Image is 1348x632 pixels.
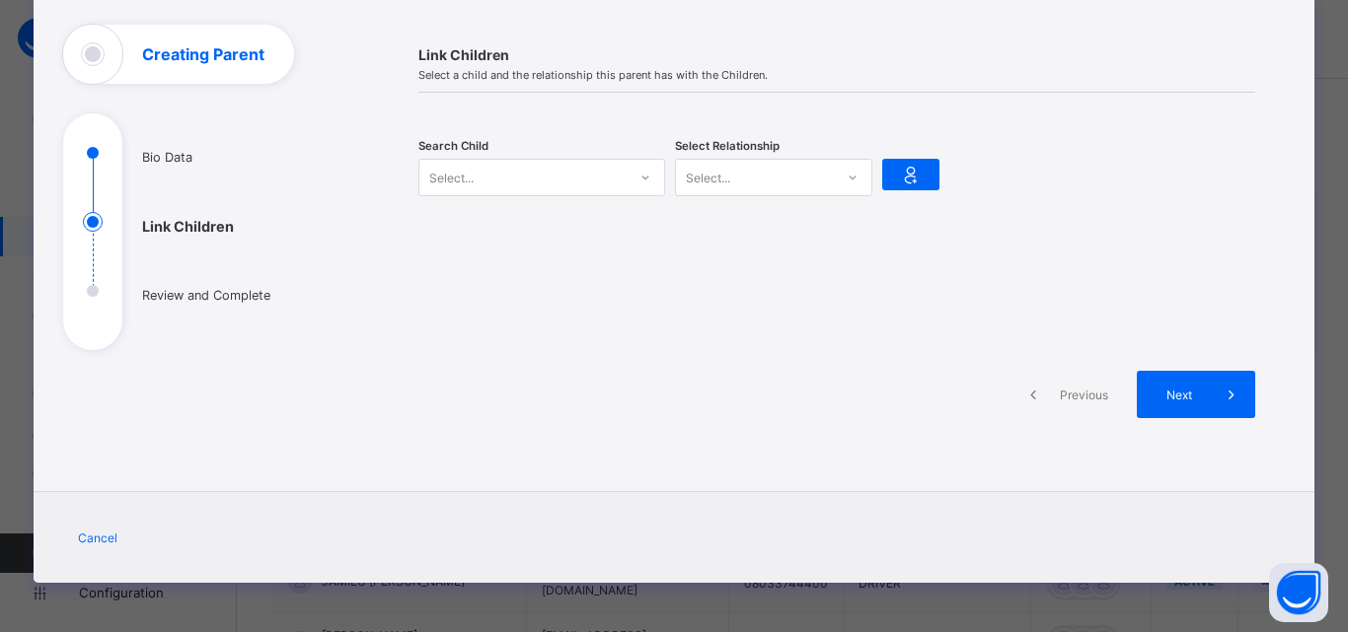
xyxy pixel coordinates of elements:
span: Previous [1057,387,1111,402]
span: Search Child [418,139,488,153]
span: Next [1152,387,1208,402]
div: Select... [686,159,730,196]
span: Link Children [418,46,1255,63]
div: Select... [429,159,474,196]
span: Cancel [78,530,117,545]
h1: Creating Parent [142,46,264,62]
span: Select Relationship [675,139,780,153]
span: Select a child and the relationship this parent has with the Children. [418,68,1255,82]
button: Open asap [1269,563,1328,622]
